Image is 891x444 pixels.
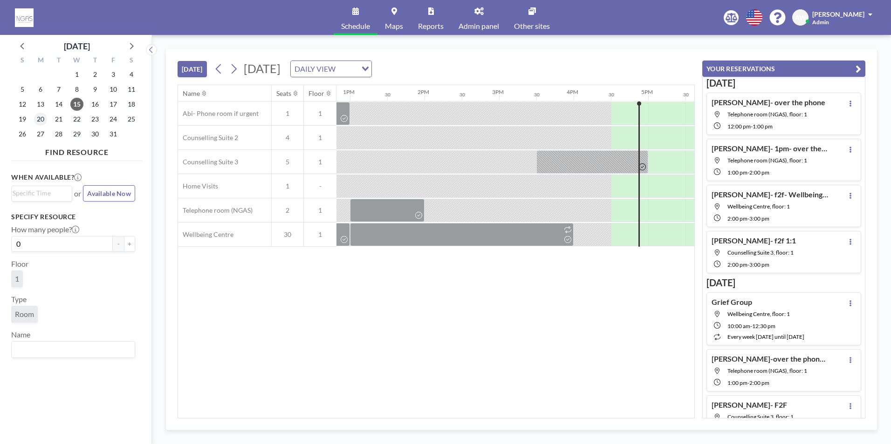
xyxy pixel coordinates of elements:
span: Wednesday, October 8, 2025 [70,83,83,96]
button: + [124,236,135,252]
span: - [750,323,752,330]
span: 3:00 PM [749,261,769,268]
span: Tuesday, October 28, 2025 [52,128,65,141]
span: 2:00 PM [749,169,769,176]
span: 1 [272,182,303,190]
span: Counselling Suite 2 [178,134,238,142]
h4: [PERSON_NAME]- f2f 1:1 [712,236,796,245]
div: 3PM [492,88,504,95]
span: Saturday, October 18, 2025 [125,98,138,111]
div: [DATE] [64,40,90,53]
span: Sunday, October 5, 2025 [16,83,29,96]
span: Wednesday, October 15, 2025 [70,98,83,111]
div: Name [183,89,200,98]
input: Search for option [13,188,67,198]
span: Thursday, October 9, 2025 [89,83,102,96]
div: 30 [683,92,689,98]
span: - [747,169,749,176]
div: Search for option [291,61,371,77]
span: Admin panel [459,22,499,30]
span: 2:00 PM [727,261,747,268]
span: Thursday, October 16, 2025 [89,98,102,111]
h4: Grief Group [712,297,752,307]
h3: Specify resource [11,213,135,221]
button: [DATE] [178,61,207,77]
span: Tuesday, October 14, 2025 [52,98,65,111]
span: Thursday, October 23, 2025 [89,113,102,126]
span: [PERSON_NAME] [812,10,864,18]
span: Telephone room (NGAS), floor: 1 [727,111,807,118]
h4: [PERSON_NAME]- over the phone [712,98,825,107]
span: 1 [304,158,336,166]
span: 2:00 PM [749,379,769,386]
span: 30 [272,230,303,239]
span: 12:00 PM [727,123,751,130]
span: 1 [15,274,19,283]
span: Monday, October 27, 2025 [34,128,47,141]
div: 30 [459,92,465,98]
span: Friday, October 17, 2025 [107,98,120,111]
span: Friday, October 10, 2025 [107,83,120,96]
span: Room [15,309,34,318]
span: Admin [812,19,829,26]
h4: [PERSON_NAME]- 1pm- over the phone- [PERSON_NAME] [712,144,828,153]
span: Monday, October 20, 2025 [34,113,47,126]
span: Friday, October 3, 2025 [107,68,120,81]
span: Thursday, October 30, 2025 [89,128,102,141]
h4: FIND RESOURCE [11,144,143,157]
span: Counselling Suite 3 [178,158,238,166]
span: 2:00 PM [727,215,747,222]
span: 1 [304,230,336,239]
img: organization-logo [15,8,34,27]
span: - [747,379,749,386]
span: Friday, October 31, 2025 [107,128,120,141]
label: Name [11,330,30,339]
span: Telephone room (NGAS), floor: 1 [727,367,807,374]
span: Wednesday, October 29, 2025 [70,128,83,141]
span: 12:30 PM [752,323,775,330]
div: 4PM [567,88,578,95]
span: - [751,123,753,130]
span: - [747,215,749,222]
span: Sunday, October 19, 2025 [16,113,29,126]
button: Available Now [83,185,135,202]
h4: [PERSON_NAME]- f2f- Wellbeing centre with [PERSON_NAME] [712,190,828,199]
h3: [DATE] [706,77,861,89]
span: 1 [304,206,336,215]
span: Sunday, October 12, 2025 [16,98,29,111]
button: YOUR RESERVATIONS [702,61,865,77]
span: 10:00 AM [727,323,750,330]
span: Reports [418,22,444,30]
span: Maps [385,22,403,30]
span: Available Now [87,189,131,197]
span: Wednesday, October 1, 2025 [70,68,83,81]
div: S [14,55,32,67]
div: 30 [534,92,540,98]
div: 30 [609,92,614,98]
span: Tuesday, October 7, 2025 [52,83,65,96]
input: Search for option [338,63,356,75]
div: Seats [276,89,291,98]
label: How many people? [11,225,79,234]
span: Saturday, October 4, 2025 [125,68,138,81]
span: AW [795,13,806,22]
div: 2PM [418,88,429,95]
span: Sunday, October 26, 2025 [16,128,29,141]
span: Saturday, October 11, 2025 [125,83,138,96]
span: Wellbeing Centre, floor: 1 [727,310,790,317]
span: [DATE] [244,61,281,75]
div: Search for option [12,186,72,200]
div: 5PM [641,88,653,95]
h3: [DATE] [706,277,861,289]
h4: [PERSON_NAME]-over the phone-[PERSON_NAME] [712,354,828,363]
span: 1 [304,109,336,118]
span: Thursday, October 2, 2025 [89,68,102,81]
span: Counselling Suite 3, floor: 1 [727,249,794,256]
span: Telephone room (NGAS), floor: 1 [727,157,807,164]
span: 4 [272,134,303,142]
label: Type [11,295,27,304]
span: Telephone room (NGAS) [178,206,253,215]
input: Search for option [13,343,130,356]
span: 1:00 PM [753,123,773,130]
div: Search for option [12,342,135,357]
